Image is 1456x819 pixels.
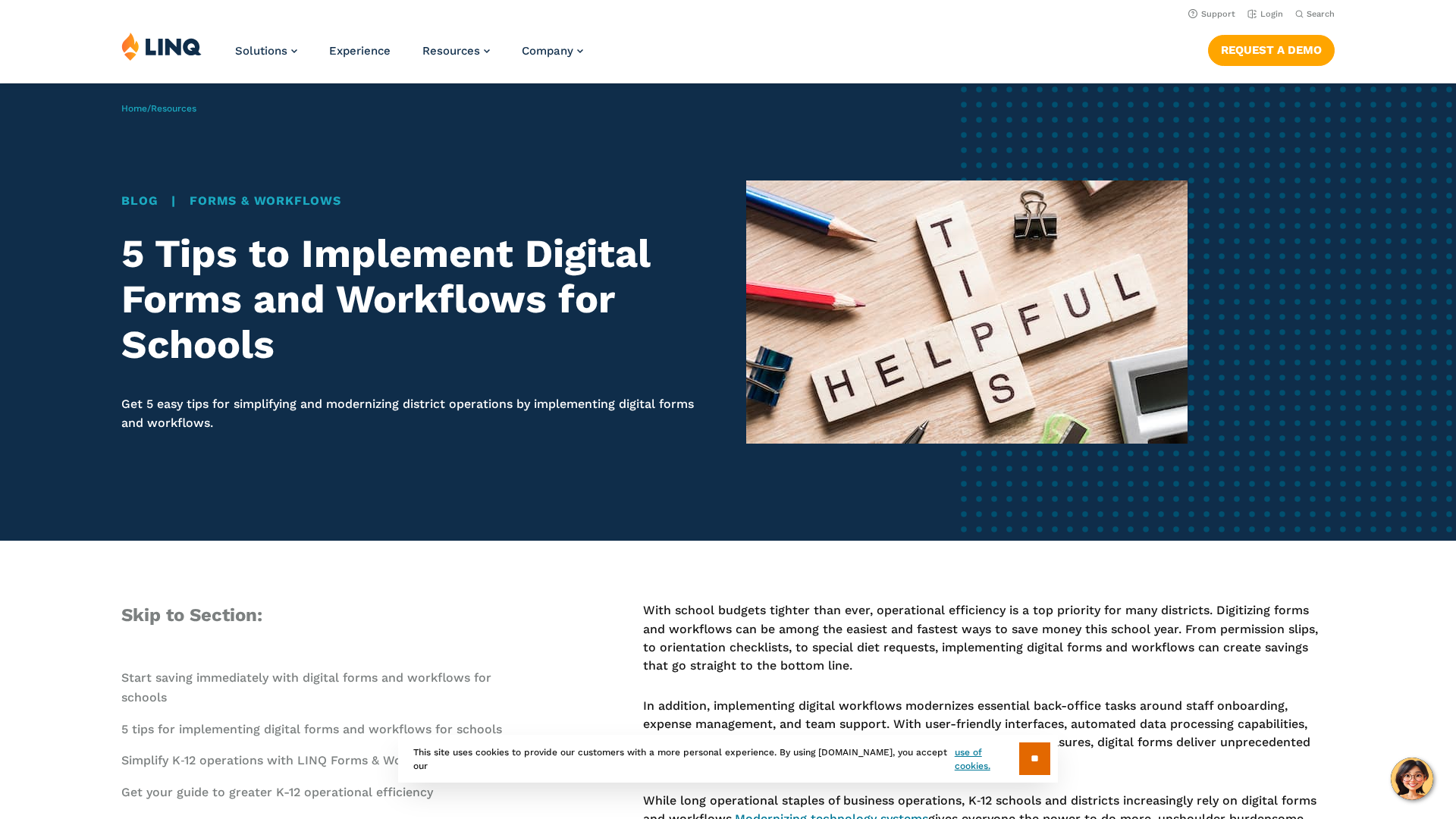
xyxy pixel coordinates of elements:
nav: Primary Navigation [235,32,583,82]
p: With school budgets tighter than ever, operational efficiency is a top priority for many district... [643,601,1335,675]
a: Resources [151,103,196,114]
h1: 5 Tips to Implement Digital Forms and Workflows for Schools [121,231,710,367]
a: use of cookies. [955,745,1019,773]
span: / [121,103,196,114]
a: 5 tips for implementing digital forms and workflows for schools [121,722,502,736]
a: Start saving immediately with digital forms and workflows for schools [121,670,491,704]
a: Home [121,103,147,114]
nav: Button Navigation [1208,32,1335,65]
span: Resources [422,44,480,58]
div: This site uses cookies to provide our customers with a more personal experience. By using [DOMAIN... [398,735,1058,783]
a: Company [522,44,583,58]
a: Support [1188,9,1235,19]
a: Forms & Workflows [190,193,341,208]
span: Skip to Section: [121,604,262,626]
button: Open Search Bar [1295,8,1335,20]
span: Company [522,44,573,58]
div: | [121,192,710,210]
a: Simplify K‑12 operations with LINQ Forms & Workflows [121,753,447,767]
p: In addition, implementing digital workflows modernizes essential back-office tasks around staff o... [643,697,1335,770]
p: Get 5 easy tips for simplifying and modernizing district operations by implementing digital forms... [121,395,710,432]
a: Experience [329,44,391,58]
a: Solutions [235,44,297,58]
a: Login [1247,9,1283,19]
a: Resources [422,44,490,58]
img: LINQ | K‑12 Software [121,32,202,61]
img: Helpful Tips [746,180,1188,444]
a: Blog [121,193,158,208]
span: Solutions [235,44,287,58]
button: Hello, have a question? Let’s chat. [1391,758,1433,800]
a: Request a Demo [1208,35,1335,65]
span: Search [1307,9,1335,19]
